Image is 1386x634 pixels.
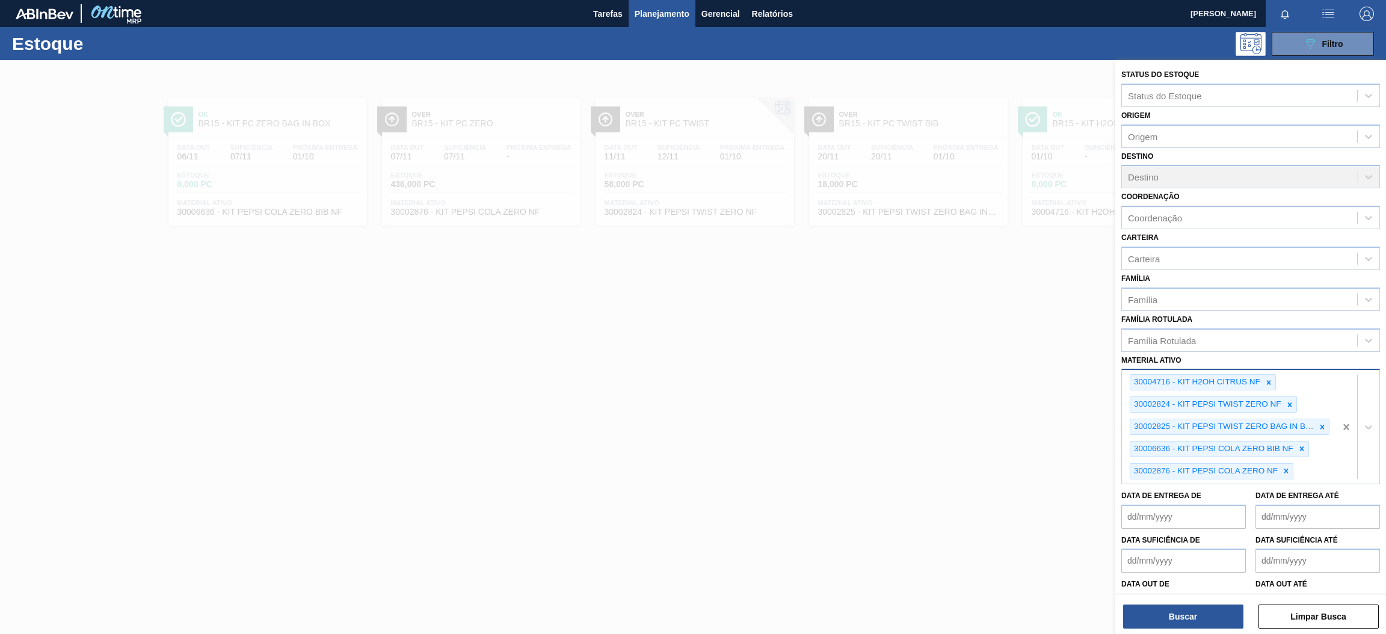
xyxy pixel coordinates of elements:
div: 30004716 - KIT H2OH CITRUS NF [1130,375,1262,390]
div: Pogramando: nenhum usuário selecionado [1236,32,1266,56]
img: TNhmsLtSVTkK8tSr43FrP2fwEKptu5GPRR3wAAAABJRU5ErkJggg== [16,8,73,19]
span: Filtro [1322,39,1343,49]
input: dd/mm/yyyy [1121,505,1246,529]
div: Status do Estoque [1128,90,1202,100]
label: Material ativo [1121,356,1181,365]
img: Logout [1360,7,1374,21]
label: Carteira [1121,233,1159,242]
span: Planejamento [635,7,689,21]
label: Destino [1121,152,1153,161]
div: Família Rotulada [1128,335,1196,345]
span: Relatórios [752,7,793,21]
div: 30006636 - KIT PEPSI COLA ZERO BIB NF [1130,442,1295,457]
div: Carteira [1128,253,1160,263]
label: Família Rotulada [1121,315,1192,324]
img: userActions [1321,7,1335,21]
h1: Estoque [12,37,197,51]
div: Coordenação [1128,213,1182,223]
div: Família [1128,294,1157,304]
div: 30002825 - KIT PEPSI TWIST ZERO BAG IN BOX NF [1130,419,1316,434]
label: Status do Estoque [1121,70,1199,79]
div: 30002876 - KIT PEPSI COLA ZERO NF [1130,464,1280,479]
div: 30002824 - KIT PEPSI TWIST ZERO NF [1130,397,1283,412]
button: Notificações [1266,5,1304,22]
span: Tarefas [593,7,623,21]
label: Data de Entrega até [1255,491,1339,500]
label: Coordenação [1121,192,1180,201]
button: Filtro [1272,32,1374,56]
label: Data de Entrega de [1121,491,1201,500]
span: Gerencial [701,7,740,21]
label: Data out de [1121,580,1169,588]
label: Data out até [1255,580,1307,588]
input: dd/mm/yyyy [1255,549,1380,573]
label: Data suficiência de [1121,536,1200,544]
label: Data suficiência até [1255,536,1338,544]
input: dd/mm/yyyy [1121,549,1246,573]
input: dd/mm/yyyy [1255,505,1380,529]
div: Origem [1128,131,1157,141]
label: Origem [1121,111,1151,120]
label: Família [1121,274,1150,283]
